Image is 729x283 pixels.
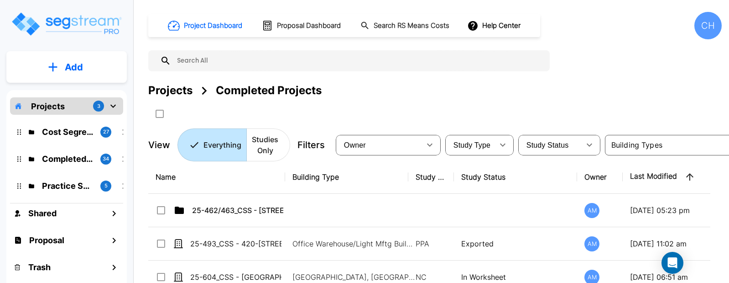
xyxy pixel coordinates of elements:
p: 25-493_CSS - 420-[STREET_ADDRESS] - [PERSON_NAME] Oakmead 2 Assoc. LP - [PERSON_NAME] [190,238,281,249]
p: PPA [416,238,447,249]
h1: Search RS Means Costs [374,21,449,31]
div: Completed Projects [216,82,322,99]
th: Owner [577,160,623,194]
button: Help Center [465,17,524,34]
p: 3 [97,102,100,110]
p: Everything [203,139,241,150]
div: CH [694,12,722,39]
div: Select [520,132,580,158]
p: [DATE] 11:02 am [630,238,716,249]
p: Filters [297,138,325,152]
p: 34 [103,155,109,163]
button: Proposal Dashboard [258,16,346,35]
button: Everything [177,128,247,161]
p: Cost Segregation Studies [42,126,93,138]
input: Search All [171,50,545,71]
p: 25-604_CSS - [GEOGRAPHIC_DATA], [GEOGRAPHIC_DATA], [GEOGRAPHIC_DATA] - Paradigm Hotels Group - [P... [190,272,281,283]
img: Logo [10,11,122,37]
div: AM [584,236,599,251]
th: Last Modified [623,160,723,194]
h1: Proposal [29,234,64,246]
button: SelectAll [151,105,169,123]
th: Study Type [408,160,454,194]
th: Building Type [285,160,408,194]
div: Open Intercom Messenger [661,252,683,274]
span: Study Status [526,141,569,149]
div: Select [447,132,494,158]
p: Exported [461,238,570,249]
p: [GEOGRAPHIC_DATA], [GEOGRAPHIC_DATA] [292,272,416,283]
p: Add [65,60,83,74]
p: 25-462/463_CSS - [STREET_ADDRESS] - Pasaterra Holdings Frankiin LLC - [PERSON_NAME] [192,205,283,216]
p: NC [416,272,447,283]
h1: Trash [28,261,51,273]
p: Completed Projects [42,153,93,165]
h1: Project Dashboard [184,21,242,31]
span: Owner [344,141,366,149]
p: Studies Only [252,134,279,156]
th: Study Status [454,160,577,194]
p: Practice Samples [42,180,93,192]
div: Platform [177,128,290,161]
span: Study Type [453,141,490,149]
input: Building Types [608,139,724,151]
p: View [148,138,170,152]
button: Add [6,54,127,80]
th: Name [148,160,285,194]
p: [DATE] 05:23 pm [630,205,716,216]
div: Projects [148,82,193,99]
h1: Proposal Dashboard [277,21,341,31]
p: In Worksheet [461,272,570,283]
div: AM [584,203,599,218]
p: [DATE] 06:51 am [630,272,716,283]
p: Projects [31,100,65,112]
button: Search RS Means Costs [357,17,454,35]
button: Project Dashboard [164,16,247,36]
button: Studies Only [246,128,290,161]
p: 5 [104,182,108,190]
p: 27 [103,128,109,136]
p: Office Warehouse/Light Mftg Building, Commercial Property Site [292,238,416,249]
div: Select [338,132,421,158]
h1: Shared [28,207,57,219]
